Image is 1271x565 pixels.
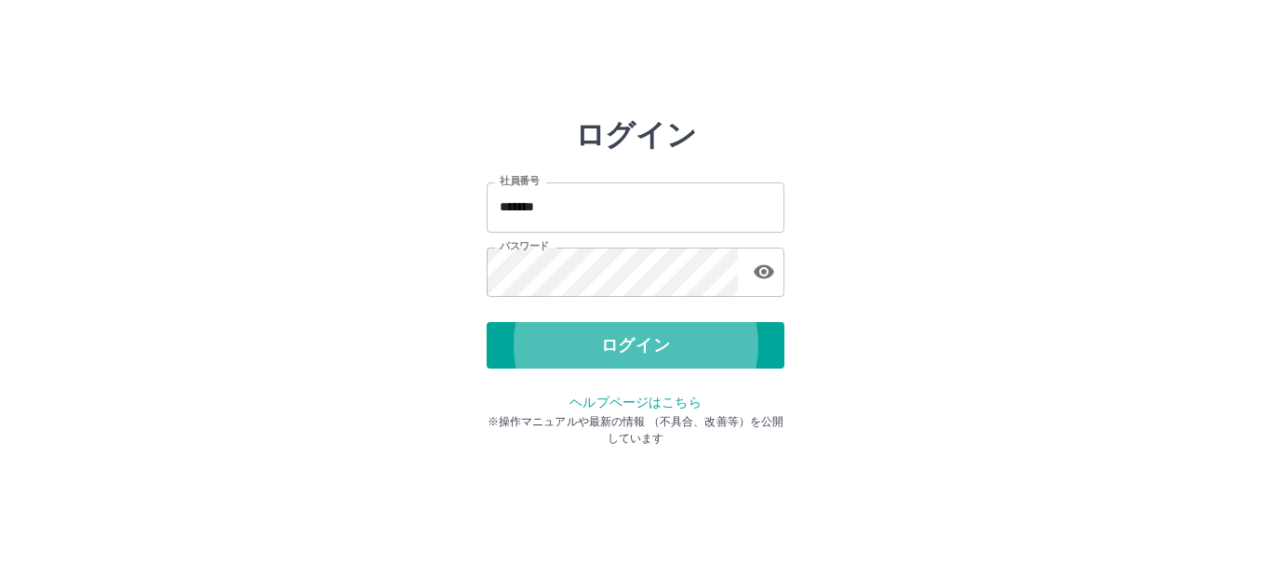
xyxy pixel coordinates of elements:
button: ログイン [487,322,784,369]
a: ヘルプページはこちら [569,395,701,410]
p: ※操作マニュアルや最新の情報 （不具合、改善等）を公開しています [487,413,784,447]
h2: ログイン [575,117,697,153]
label: 社員番号 [500,174,539,188]
label: パスワード [500,239,549,253]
